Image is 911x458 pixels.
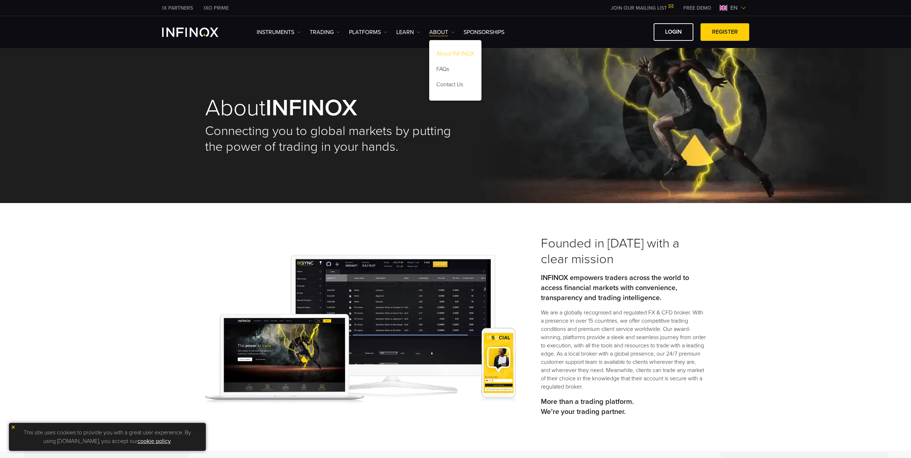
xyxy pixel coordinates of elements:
p: We are a globally recognised and regulated FX & CFD broker. With a presence in over 15 countries,... [541,309,706,391]
p: More than a trading platform. We’re your trading partner. [541,397,706,417]
p: INFINOX empowers traders across the world to access financial markets with convenience, transpare... [541,273,706,303]
a: ABOUT [429,28,455,37]
h2: Connecting you to global markets by putting the power of trading in your hands. [205,123,456,155]
a: Contact Us [429,78,481,93]
a: Instruments [257,28,301,37]
h1: About [205,96,456,120]
h3: Founded in [DATE] with a clear mission [541,236,706,267]
a: About INFINOX [429,47,481,63]
a: FAQs [429,63,481,78]
a: SPONSORSHIPS [464,28,504,37]
a: Learn [396,28,420,37]
a: INFINOX MENU [678,4,717,12]
a: INFINOX Logo [162,28,235,37]
a: cookie policy [137,438,171,445]
a: REGISTER [701,23,749,41]
a: JOIN OUR MAILING LIST [605,5,678,11]
a: TRADING [310,28,340,37]
a: LOGIN [654,23,693,41]
a: INFINOX [157,4,198,12]
a: INFINOX [198,4,234,12]
span: en [727,4,741,12]
p: This site uses cookies to provide you with a great user experience. By using [DOMAIN_NAME], you a... [13,426,202,447]
strong: INFINOX [266,94,357,122]
a: PLATFORMS [349,28,387,37]
img: yellow close icon [11,425,16,430]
